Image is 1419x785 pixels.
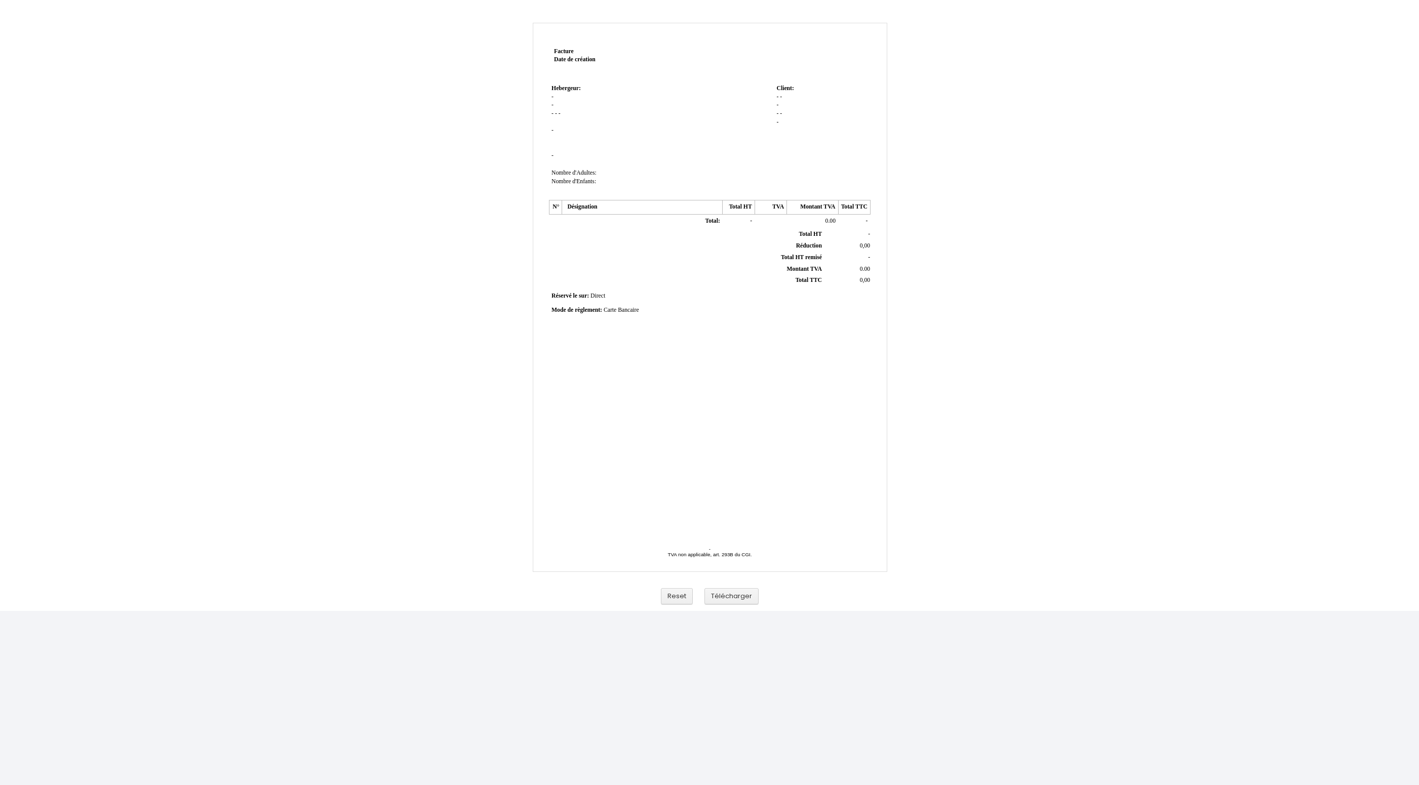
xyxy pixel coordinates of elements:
[825,218,836,224] span: 0.00
[776,85,794,92] span: Client:
[551,293,577,299] span: Réservé le
[776,94,778,100] span: -
[562,200,723,215] th: Désignation
[780,110,782,117] span: -
[838,200,870,215] th: Total TTC
[755,200,786,215] th: TVA
[776,119,778,126] span: -
[704,588,759,605] button: Télécharger
[799,231,822,237] span: Total HT
[559,110,561,117] span: -
[551,170,597,176] span: Nombre d'Adultes:
[554,48,574,55] span: Facture
[590,293,605,299] span: Direct
[549,200,562,215] th: N°
[860,277,870,283] span: 0,00
[551,178,596,185] span: Nombre d'Enfants:
[604,307,639,313] span: Carte Bancaire
[776,102,778,108] span: -
[555,110,557,117] span: -
[780,94,782,100] span: -
[787,266,822,272] span: Montant TVA
[551,94,554,100] span: -
[781,254,822,261] span: Total HT remisé
[866,218,868,224] span: -
[579,293,589,299] span: sur:
[551,102,554,108] span: -
[723,200,755,215] th: Total HT
[787,200,838,215] th: Montant TVA
[796,242,822,249] span: Réduction
[868,231,870,237] span: -
[551,110,554,117] span: -
[551,307,602,313] span: Mode de règlement:
[709,546,711,552] span: -
[551,152,554,159] span: -
[776,110,778,117] span: -
[796,277,822,283] span: Total TTC
[551,85,581,92] span: Hebergeur:
[705,218,720,224] span: Total:
[750,218,752,224] span: -
[868,254,870,261] span: -
[661,588,693,605] button: Reset
[860,242,870,249] span: 0,00
[551,127,554,134] span: -
[554,56,596,63] strong: Date de création
[860,266,870,272] span: 0.00
[667,552,752,557] span: TVA non applicable, art. 293B du CGI.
